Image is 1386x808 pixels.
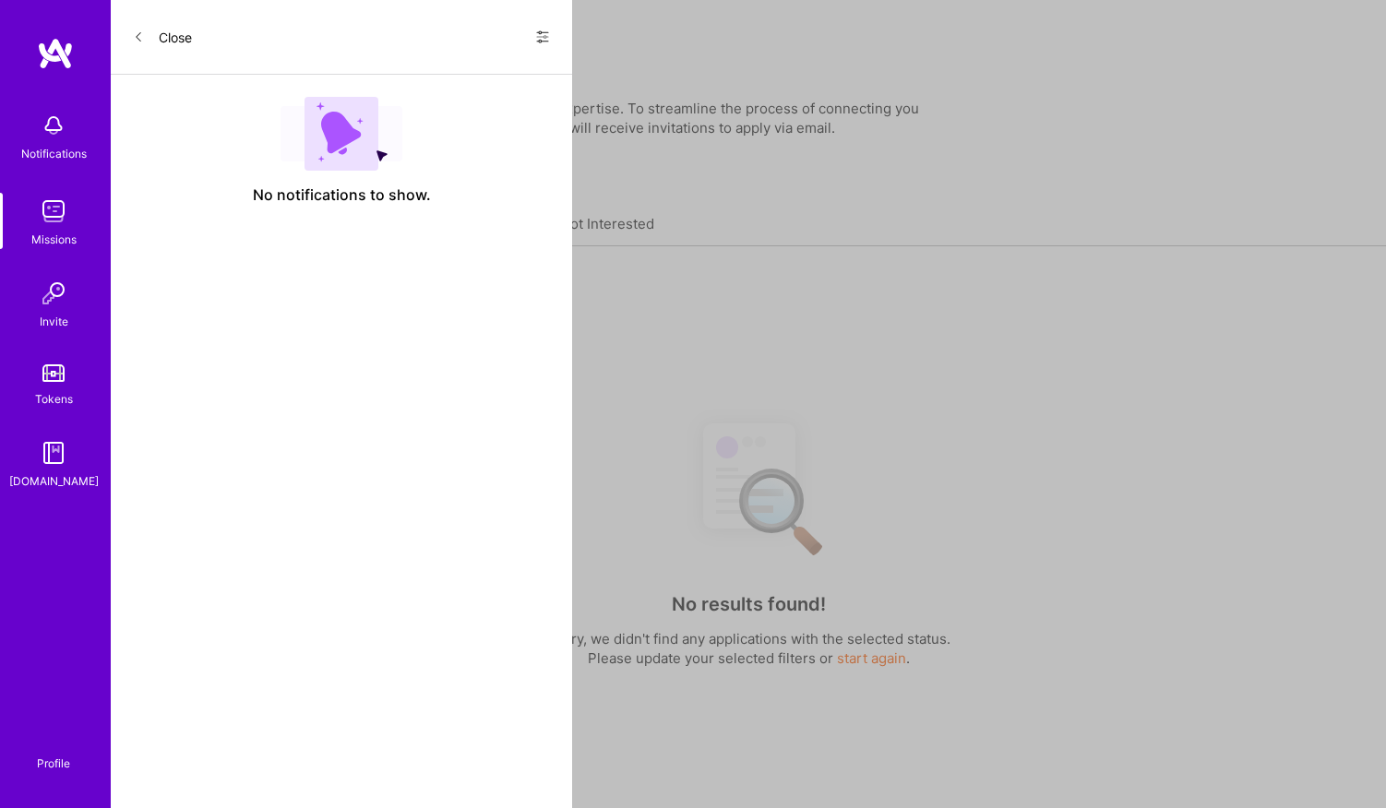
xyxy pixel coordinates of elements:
[35,193,72,230] img: teamwork
[35,107,72,144] img: bell
[37,754,70,771] div: Profile
[21,144,87,163] div: Notifications
[9,471,99,491] div: [DOMAIN_NAME]
[35,434,72,471] img: guide book
[31,230,77,249] div: Missions
[37,37,74,70] img: logo
[35,275,72,312] img: Invite
[133,22,192,52] button: Close
[42,364,65,382] img: tokens
[281,97,402,171] img: empty
[35,389,73,409] div: Tokens
[253,185,431,205] span: No notifications to show.
[40,312,68,331] div: Invite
